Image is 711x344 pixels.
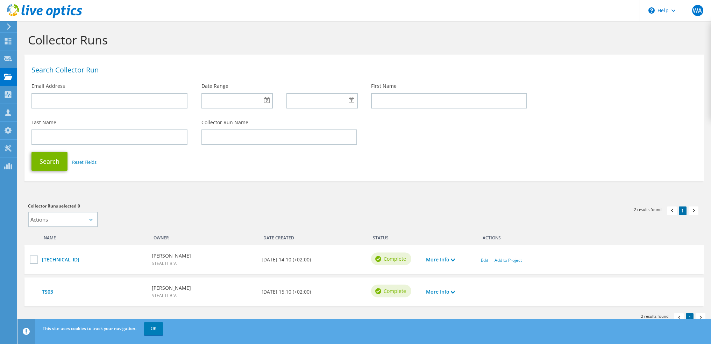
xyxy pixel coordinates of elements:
[384,255,406,263] span: Complete
[201,119,248,126] label: Collector Run Name
[201,83,228,90] label: Date Range
[148,231,258,242] div: Owner
[72,159,97,165] a: Reset Fields
[692,5,703,16] span: WA
[152,260,177,266] span: STEAL IT B.V.
[634,206,662,212] span: 2 results found
[262,256,311,264] b: [DATE] 14:10 (+02:00)
[648,7,655,14] svg: \n
[28,33,697,47] h1: Collector Runs
[368,231,422,242] div: Status
[679,206,687,215] a: 1
[152,293,177,299] span: STEAL IT B.V.
[152,284,191,292] b: [PERSON_NAME]
[43,325,136,331] span: This site uses cookies to track your navigation.
[38,231,148,242] div: Name
[477,231,697,242] div: Actions
[42,256,145,264] a: [TECHNICAL_ID]
[28,202,357,210] h3: Collector Runs selected 0
[481,257,488,263] a: Edit
[31,152,67,171] button: Search
[152,252,191,260] b: [PERSON_NAME]
[426,256,455,264] a: More Info
[258,231,368,242] div: Date Created
[426,288,455,296] a: More Info
[495,257,522,263] a: Add to Project
[371,83,397,90] label: First Name
[144,322,163,335] a: OK
[262,288,311,296] b: [DATE] 15:10 (+02:00)
[31,119,56,126] label: Last Name
[686,313,694,322] a: 1
[641,313,669,319] span: 2 results found
[42,288,145,296] a: TS03
[31,83,65,90] label: Email Address
[384,287,406,295] span: Complete
[31,66,694,73] h1: Search Collector Run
